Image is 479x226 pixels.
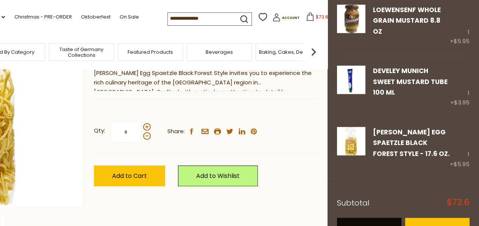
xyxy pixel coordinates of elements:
img: Bechtle Egg Spaetzle Black Forest Style - 17.6 oz. [337,127,365,155]
input: Qty: [111,122,142,142]
a: On Sale [119,13,139,21]
button: Add to Cart [94,165,165,186]
img: Develey Munich Sweet Mustard Tube [337,65,365,94]
span: Subtotal [337,197,370,208]
img: next arrow [306,44,321,59]
span: $5.95 [454,160,470,168]
span: $5.95 [454,37,470,45]
span: $73.6 [447,198,470,206]
a: Christmas - PRE-ORDER [14,13,72,21]
div: 1 × [450,127,470,169]
a: Bechtle Egg Spaetzle Black Forest Style - 17.6 oz. [337,127,365,169]
div: 1 × [450,65,470,108]
button: $73.6 [301,12,333,24]
a: Develey Munich Sweet Mustard Tube [337,65,365,108]
a: Baking, Cakes, Desserts [259,49,318,55]
span: Share: [167,127,185,136]
span: Account [282,16,300,20]
span: $3.95 [454,98,470,106]
strong: Qty: [94,126,105,136]
a: Taste of Germany Collections [51,47,112,58]
div: 1 × [450,5,470,47]
div: [PERSON_NAME] Egg Spaetzle Black Forest Style invites you to experience the rich culinary heritag... [94,69,315,91]
a: Loewensenf Whole Grain Mustard 8.8 oz [373,5,441,36]
a: Add to Wishlist [178,165,258,186]
a: Lowensenf Whole Grain Mustard [337,5,365,47]
a: Develey Munich Sweet Mustard Tube 100 ml [373,66,448,97]
a: Oktoberfest [81,13,110,21]
span: Add to Cart [112,171,147,180]
a: Featured Products [128,49,173,55]
span: $73.6 [316,14,328,20]
a: Account [272,13,300,24]
a: [PERSON_NAME] Egg Spaetzle Black Forest Style - 17.6 oz. [373,128,450,158]
img: Lowensenf Whole Grain Mustard [337,5,365,33]
a: Beverages [206,49,233,55]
